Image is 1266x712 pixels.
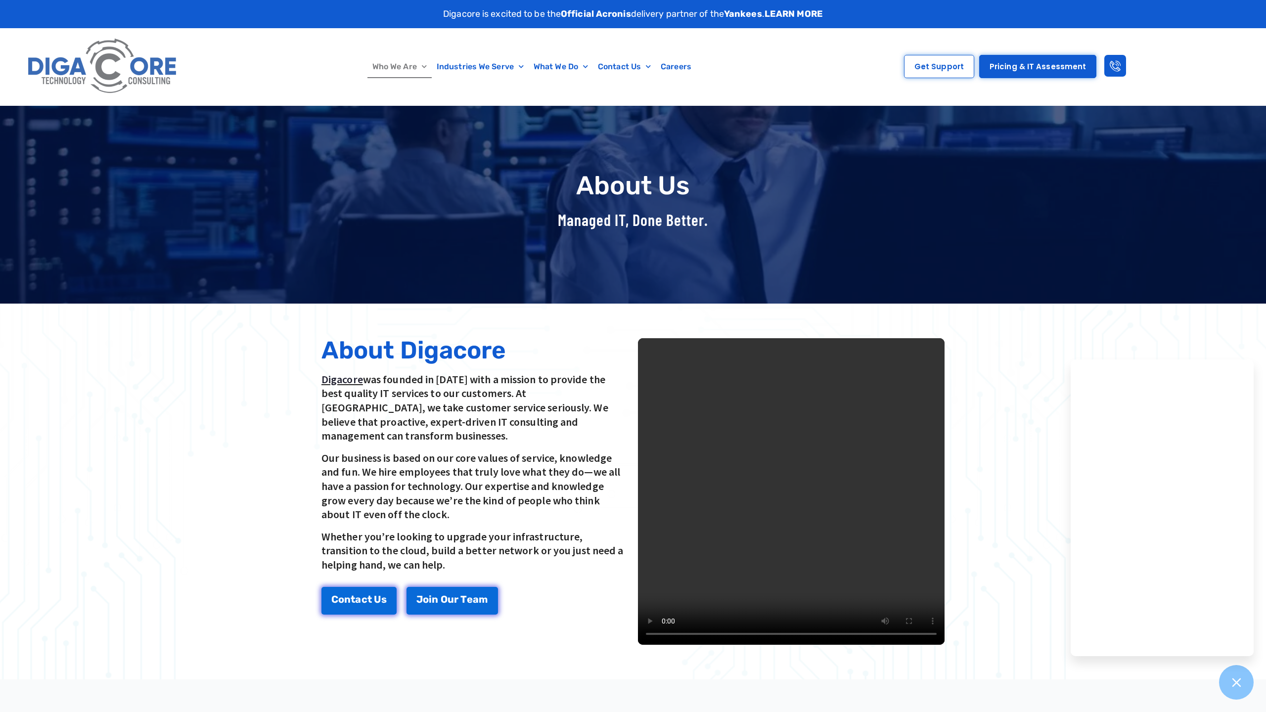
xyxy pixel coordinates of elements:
span: i [429,594,432,604]
span: n [432,594,438,604]
p: Digacore is excited to be the delivery partner of the . [443,7,823,21]
span: a [355,594,361,604]
a: Get Support [904,55,974,78]
span: t [367,594,372,604]
span: u [448,594,454,604]
span: Get Support [914,63,964,70]
a: Contact Us [593,55,656,78]
a: Who We Are [367,55,432,78]
span: e [467,594,473,604]
a: Careers [656,55,696,78]
a: Contact Us [321,587,397,615]
strong: Yankees [724,8,762,19]
a: Industries We Serve [432,55,529,78]
span: J [416,594,423,604]
span: r [454,594,458,604]
nav: Menu [244,55,820,78]
span: U [374,594,381,604]
span: o [338,594,344,604]
iframe: Chatgenie Messenger [1071,359,1254,656]
span: n [344,594,351,604]
p: Whether you’re looking to upgrade your infrastructure, transition to the cloud, build a better ne... [321,530,628,572]
span: Managed IT, Done Better. [558,210,708,229]
h1: About Us [316,172,949,200]
span: o [423,594,429,604]
p: Our business is based on our core values of service, knowledge and fun. We hire employees that tr... [321,451,628,522]
span: c [362,594,367,604]
h2: About Digacore [321,338,628,362]
span: T [460,594,467,604]
p: was founded in [DATE] with a mission to provide the best quality IT services to our customers. At... [321,372,628,443]
a: Digacore [321,372,363,386]
span: t [351,594,355,604]
span: a [473,594,479,604]
a: LEARN MORE [765,8,823,19]
a: Join Our Team [407,587,497,615]
a: Pricing & IT Assessment [979,55,1096,78]
span: s [381,594,387,604]
span: Pricing & IT Assessment [990,63,1086,70]
img: Digacore logo 1 [24,33,182,100]
span: C [331,594,338,604]
span: m [479,594,488,604]
strong: Official Acronis [561,8,631,19]
span: O [441,594,448,604]
a: What We Do [529,55,593,78]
